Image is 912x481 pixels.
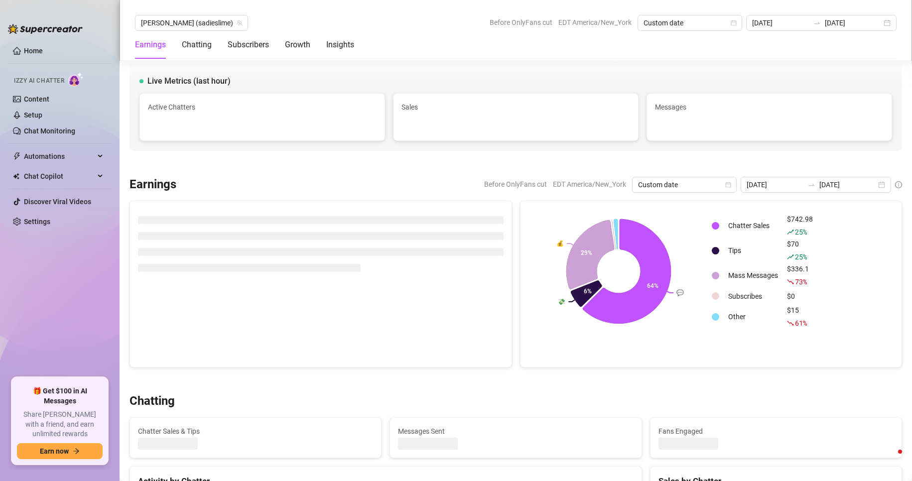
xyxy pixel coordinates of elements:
[8,24,83,34] img: logo-BBDzfeDw.svg
[747,179,803,190] input: Start date
[724,263,782,287] td: Mass Messages
[182,39,212,51] div: Chatting
[655,102,884,113] span: Messages
[401,102,630,113] span: Sales
[807,181,815,189] span: to
[787,253,794,260] span: rise
[795,227,806,237] span: 25 %
[787,305,813,329] div: $15
[795,252,806,261] span: 25 %
[138,426,373,437] span: Chatter Sales & Tips
[490,15,552,30] span: Before OnlyFans cut
[237,20,243,26] span: team
[13,152,21,160] span: thunderbolt
[724,288,782,304] td: Subscribes
[24,198,91,206] a: Discover Viral Videos
[17,410,103,439] span: Share [PERSON_NAME] with a friend, and earn unlimited rewards
[135,39,166,51] div: Earnings
[725,182,731,188] span: calendar
[878,447,902,471] iframe: Intercom live chat
[398,426,633,437] span: Messages Sent
[787,278,794,285] span: fall
[147,75,231,87] span: Live Metrics (last hour)
[558,298,565,305] text: 💸
[14,76,64,86] span: Izzy AI Chatter
[724,239,782,262] td: Tips
[141,15,242,30] span: Sadie (sadieslime)
[644,15,736,30] span: Custom date
[13,173,19,180] img: Chat Copilot
[553,177,626,192] span: EDT America/New_York
[130,177,176,193] h3: Earnings
[130,393,175,409] h3: Chatting
[676,289,684,296] text: 💬
[795,318,806,328] span: 61 %
[724,214,782,238] td: Chatter Sales
[148,102,377,113] span: Active Chatters
[787,229,794,236] span: rise
[17,386,103,406] span: 🎁 Get $100 in AI Messages
[795,277,806,286] span: 73 %
[24,148,95,164] span: Automations
[326,39,354,51] div: Insights
[752,17,809,28] input: Start date
[819,179,876,190] input: End date
[658,426,894,437] span: Fans Engaged
[787,291,813,302] div: $0
[24,218,50,226] a: Settings
[24,127,75,135] a: Chat Monitoring
[17,443,103,459] button: Earn nowarrow-right
[73,448,80,455] span: arrow-right
[787,239,813,262] div: $70
[228,39,269,51] div: Subscribers
[556,240,564,247] text: 💰
[731,20,737,26] span: calendar
[68,72,84,87] img: AI Chatter
[40,447,69,455] span: Earn now
[24,95,49,103] a: Content
[24,111,42,119] a: Setup
[825,17,882,28] input: End date
[787,320,794,327] span: fall
[807,181,815,189] span: swap-right
[813,19,821,27] span: to
[285,39,310,51] div: Growth
[787,263,813,287] div: $336.1
[484,177,547,192] span: Before OnlyFans cut
[558,15,632,30] span: EDT America/New_York
[724,305,782,329] td: Other
[787,214,813,238] div: $742.98
[638,177,731,192] span: Custom date
[24,47,43,55] a: Home
[895,181,902,188] span: info-circle
[24,168,95,184] span: Chat Copilot
[813,19,821,27] span: swap-right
